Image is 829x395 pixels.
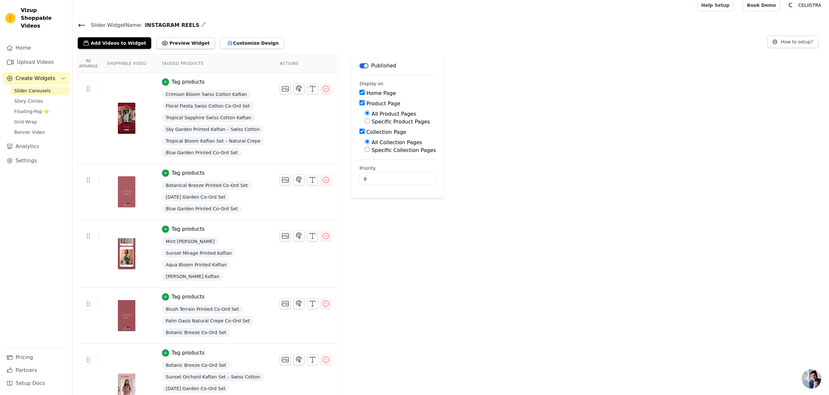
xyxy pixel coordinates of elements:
legend: Display on [359,80,383,87]
th: Re Arrange [78,54,99,73]
button: How to setup? [767,36,819,48]
span: [PERSON_NAME] Kaftan [162,272,223,281]
span: Slider Carousels [14,87,51,94]
button: Tag products [162,293,205,301]
button: Change Thumbnail [280,354,291,365]
label: Priority [359,165,436,171]
button: Tag products [162,349,205,357]
a: Banner Video [10,128,70,137]
a: Floating-Pop ⭐ [10,107,70,116]
span: Sunset Orchard Kaftan Set – Swiss Cotton [162,372,264,381]
span: Palm Oasis Natural Crepe Co-Ord Set [162,316,254,325]
span: Botanic Breeze Co-Ord Set [162,361,230,370]
span: Story Circles [14,98,43,104]
label: All Collection Pages [371,139,422,145]
span: Blue Garden Printed Co-Ord Set [162,148,242,157]
span: Create Widgets [16,75,55,82]
span: Mint [PERSON_NAME] [162,237,219,246]
span: Banner Video [14,129,45,135]
a: Setup Docs [3,377,70,390]
button: Preview Widget [156,37,215,49]
button: Change Thumbnail [280,230,291,241]
span: [DATE] Garden Co-Ord Set [162,192,229,202]
a: Slider Carousels [10,86,70,95]
img: reel-preview-tgijqr-ua.myshopify.com-3696903423791389014_76025120423.jpeg [118,300,136,331]
label: Specific Product Pages [371,119,430,125]
span: Vizup Shoppable Videos [21,6,67,30]
span: Botanic Breeze Co-Ord Set [162,328,230,337]
button: Change Thumbnail [280,83,291,94]
label: All Product Pages [371,111,416,117]
a: Analytics [3,140,70,153]
span: Tropical Bloom Kaftan Set – Natural Crepe [162,136,265,145]
button: Tag products [162,78,205,86]
a: Home [3,41,70,54]
a: Settings [3,154,70,167]
img: Vizup [5,13,16,23]
div: Tag products [172,225,205,233]
label: Collection Page [366,129,406,135]
th: Shoppable Video [99,54,154,73]
a: How to setup? [767,40,819,46]
span: Blue Garden Printed Co-Ord Set [162,204,242,213]
span: Sky Garden Printed Kaftan – Swiss Cotton [162,125,264,134]
span: Tropical Sapphire Swiss Cotton Kaftan [162,113,255,122]
div: Edit Name [201,21,206,29]
span: Aqua Bloom Printed Kaftan [162,260,231,269]
label: Product Page [366,100,400,107]
a: Story Circles [10,97,70,106]
img: reel-preview-tgijqr-ua.myshopify.com-3698401514063145903_76025120423.jpeg [118,238,136,269]
span: Floating-Pop ⭐ [14,108,49,115]
div: Tag products [172,293,205,301]
a: Upload Videos [3,56,70,69]
a: Open chat [802,369,821,389]
span: Sunset Mirage Printed Kaftan [162,249,236,258]
button: Change Thumbnail [280,298,291,309]
p: Published [371,62,396,70]
div: Tag products [172,349,205,357]
a: Pricing [3,351,70,364]
a: Partners [3,364,70,377]
span: INSTAGRAM REELS [142,21,199,29]
button: Create Widgets [3,72,70,85]
button: Customize Design [220,37,284,49]
th: Actions [272,54,339,73]
span: Blush Terrain Printed Co-Ord Set [162,305,243,314]
img: reel-preview-tgijqr-ua.myshopify.com-3704064579974978121_76025120423.jpeg [118,103,136,134]
span: Botanical Breeze Printed Co-Ord Set [162,181,252,190]
button: Tag products [162,225,205,233]
span: Grid Wrap [14,119,37,125]
label: Home Page [366,90,396,96]
a: Grid Wrap [10,117,70,126]
button: Add Videos to Widget [78,37,151,49]
span: Slider Widget Name: [85,21,142,29]
span: Floral Fiesta Swiss Cotton Co-Ord Set [162,101,254,110]
button: Tag products [162,169,205,177]
label: Specific Collection Pages [371,147,436,153]
span: Crimson Bloom Swiss Cotton Kaftan [162,90,251,99]
text: C [789,2,792,8]
img: reel-preview-tgijqr-ua.myshopify.com-3696882707612290417_76025120423.jpeg [118,176,136,207]
th: Tagged Products [154,54,272,73]
div: Tag products [172,169,205,177]
div: Tag products [172,78,205,86]
button: Change Thumbnail [280,174,291,185]
span: [DATE] Garden Co-Ord Set [162,384,229,393]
